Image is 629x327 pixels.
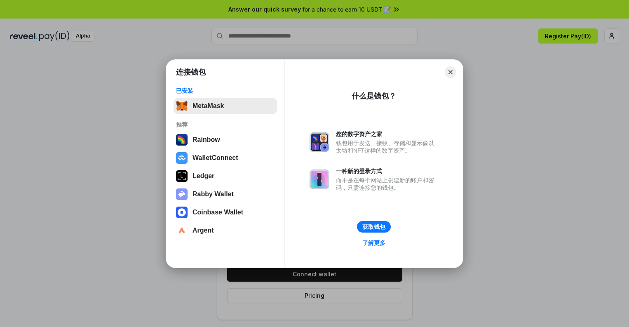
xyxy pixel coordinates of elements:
a: 了解更多 [357,238,390,248]
button: Coinbase Wallet [174,204,277,221]
div: WalletConnect [192,154,238,162]
button: Ledger [174,168,277,184]
button: Rainbow [174,132,277,148]
div: 推荐 [176,121,275,128]
div: 一种新的登录方式 [336,167,438,175]
div: 了解更多 [362,239,385,247]
h1: 连接钱包 [176,67,206,77]
div: Argent [192,227,214,234]
button: Argent [174,222,277,239]
img: svg+xml,%3Csvg%20width%3D%2228%22%20height%3D%2228%22%20viewBox%3D%220%200%2028%2028%22%20fill%3D... [176,152,188,164]
img: svg+xml,%3Csvg%20xmlns%3D%22http%3A%2F%2Fwww.w3.org%2F2000%2Fsvg%22%20fill%3D%22none%22%20viewBox... [176,188,188,200]
img: svg+xml,%3Csvg%20width%3D%2228%22%20height%3D%2228%22%20viewBox%3D%220%200%2028%2028%22%20fill%3D... [176,207,188,218]
div: Rainbow [192,136,220,144]
div: 而不是在每个网站上创建新的账户和密码，只需连接您的钱包。 [336,176,438,191]
div: 获取钱包 [362,223,385,231]
img: svg+xml,%3Csvg%20fill%3D%22none%22%20height%3D%2233%22%20viewBox%3D%220%200%2035%2033%22%20width%... [176,100,188,112]
div: Coinbase Wallet [192,209,243,216]
img: svg+xml,%3Csvg%20xmlns%3D%22http%3A%2F%2Fwww.w3.org%2F2000%2Fsvg%22%20fill%3D%22none%22%20viewBox... [310,132,329,152]
div: 什么是钱包？ [352,91,396,101]
img: svg+xml,%3Csvg%20xmlns%3D%22http%3A%2F%2Fwww.w3.org%2F2000%2Fsvg%22%20width%3D%2228%22%20height%3... [176,170,188,182]
div: 已安装 [176,87,275,94]
img: svg+xml,%3Csvg%20xmlns%3D%22http%3A%2F%2Fwww.w3.org%2F2000%2Fsvg%22%20fill%3D%22none%22%20viewBox... [310,169,329,189]
img: svg+xml,%3Csvg%20width%3D%2228%22%20height%3D%2228%22%20viewBox%3D%220%200%2028%2028%22%20fill%3D... [176,225,188,236]
div: 您的数字资产之家 [336,130,438,138]
button: WalletConnect [174,150,277,166]
div: Ledger [192,172,214,180]
div: 钱包用于发送、接收、存储和显示像以太坊和NFT这样的数字资产。 [336,139,438,154]
button: Close [445,66,456,78]
button: MetaMask [174,98,277,114]
button: Rabby Wallet [174,186,277,202]
div: MetaMask [192,102,224,110]
button: 获取钱包 [357,221,391,233]
img: svg+xml,%3Csvg%20width%3D%22120%22%20height%3D%22120%22%20viewBox%3D%220%200%20120%20120%22%20fil... [176,134,188,146]
div: Rabby Wallet [192,191,234,198]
